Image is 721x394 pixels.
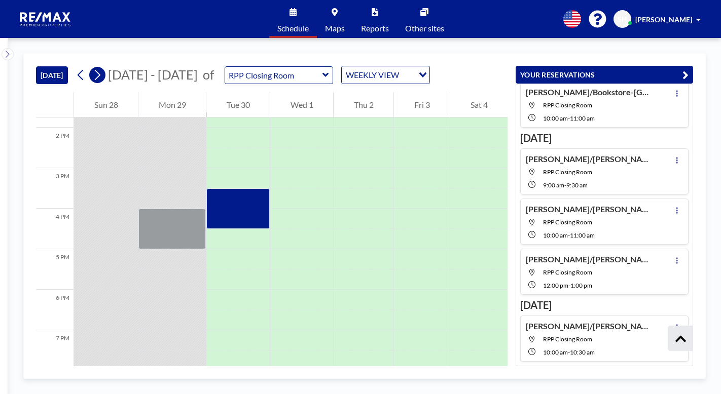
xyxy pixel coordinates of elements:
span: - [564,181,566,189]
span: 10:30 AM [570,348,595,356]
h3: [DATE] [520,299,689,311]
span: 1:00 PM [570,282,592,289]
h3: [DATE] [520,132,689,144]
span: Reports [361,24,389,32]
img: organization-logo [16,9,75,29]
span: - [568,231,570,239]
div: Wed 1 [270,92,333,117]
span: - [568,114,570,122]
div: Sat 4 [450,92,508,117]
span: RPP Closing Room [543,268,592,276]
span: 9:30 AM [566,181,588,189]
h4: [PERSON_NAME]/[PERSON_NAME]-[STREET_ADDRESS]-Seller Only [PERSON_NAME] [526,154,653,164]
span: SH [618,15,627,24]
span: 10:00 AM [543,348,568,356]
span: [PERSON_NAME] [635,15,692,24]
div: Sun 28 [74,92,138,117]
div: 2 PM [36,128,74,168]
span: [DATE] - [DATE] [108,67,198,82]
input: Search for option [402,68,413,82]
span: Maps [325,24,345,32]
span: 10:00 AM [543,114,568,122]
button: YOUR RESERVATIONS [516,66,693,84]
div: Fri 3 [394,92,450,117]
div: 5 PM [36,249,74,290]
span: 10:00 AM [543,231,568,239]
span: RPP Closing Room [543,101,592,109]
h4: [PERSON_NAME]/Bookstore-[GEOGRAPHIC_DATA][PERSON_NAME] [526,87,653,97]
span: 9:00 AM [543,181,564,189]
h4: [PERSON_NAME]/[PERSON_NAME]-[STREET_ADDRESS][PERSON_NAME] [526,204,653,214]
span: Other sites [405,24,444,32]
span: RPP Closing Room [543,168,592,176]
span: 12:00 PM [543,282,568,289]
span: - [568,282,570,289]
div: Tue 30 [206,92,270,117]
div: Search for option [342,66,429,84]
span: of [203,67,214,83]
h4: [PERSON_NAME]/[PERSON_NAME]-937 [PERSON_NAME] Parkway-[PERSON_NAME] buyer Only [526,254,653,264]
h4: [PERSON_NAME]/[PERSON_NAME]-[STREET_ADDRESS]-Buyer Only [PERSON_NAME] [526,321,653,331]
input: RPP Closing Room [225,67,322,84]
div: 4 PM [36,209,74,249]
span: 11:00 AM [570,114,595,122]
span: 11:00 AM [570,231,595,239]
div: 7 PM [36,330,74,371]
div: 3 PM [36,168,74,209]
span: RPP Closing Room [543,335,592,343]
button: [DATE] [36,66,68,84]
span: Schedule [277,24,309,32]
span: WEEKLY VIEW [344,68,401,82]
div: 6 PM [36,290,74,330]
span: RPP Closing Room [543,218,592,226]
div: Thu 2 [334,92,393,117]
span: - [568,348,570,356]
